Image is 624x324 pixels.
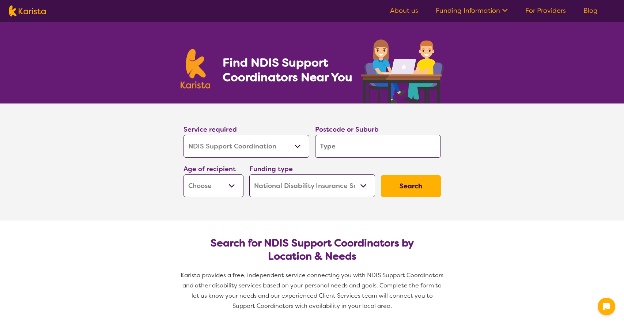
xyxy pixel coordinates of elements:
[381,175,441,197] button: Search
[315,125,379,134] label: Postcode or Suburb
[184,125,237,134] label: Service required
[189,237,435,263] h2: Search for NDIS Support Coordinators by Location & Needs
[315,135,441,158] input: Type
[184,165,236,173] label: Age of recipient
[436,6,508,15] a: Funding Information
[9,5,46,16] img: Karista logo
[181,49,211,88] img: Karista logo
[181,271,445,310] span: Karista provides a free, independent service connecting you with NDIS Support Coordinators and ot...
[390,6,418,15] a: About us
[525,6,566,15] a: For Providers
[249,165,293,173] label: Funding type
[361,39,444,103] img: support-coordination
[223,55,358,84] h1: Find NDIS Support Coordinators Near You
[583,6,598,15] a: Blog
